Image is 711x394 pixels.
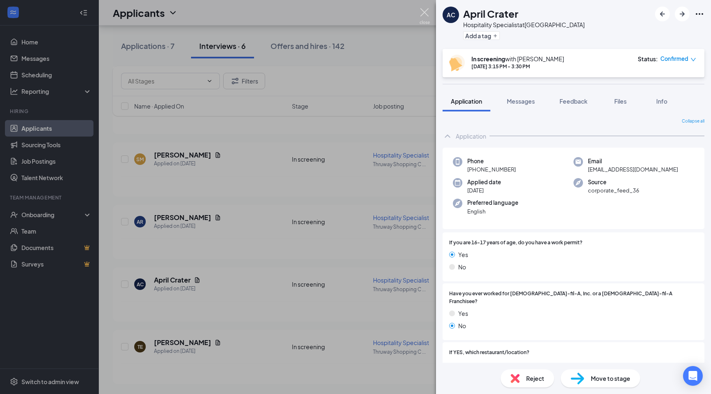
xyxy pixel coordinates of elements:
[695,9,704,19] svg: Ellipses
[559,97,587,105] span: Feedback
[471,55,564,63] div: with [PERSON_NAME]
[614,97,627,105] span: Files
[467,199,518,207] span: Preferred language
[675,7,690,21] button: ArrowRight
[656,97,667,105] span: Info
[449,290,698,306] span: Have you ever worked for [DEMOGRAPHIC_DATA]-fil-A, Inc. or a [DEMOGRAPHIC_DATA]-fil-A Franchisee?
[467,178,501,186] span: Applied date
[451,97,482,105] span: Application
[588,186,639,195] span: corporate_feed_36
[588,157,678,165] span: Email
[467,186,501,195] span: [DATE]
[447,11,455,19] div: AC
[591,374,630,383] span: Move to stage
[657,9,667,19] svg: ArrowLeftNew
[471,63,564,70] div: [DATE] 3:15 PM - 3:30 PM
[638,55,658,63] div: Status :
[677,9,687,19] svg: ArrowRight
[449,349,529,357] span: If YES, which restaurant/location?
[588,178,639,186] span: Source
[458,309,468,318] span: Yes
[690,57,696,63] span: down
[467,207,518,216] span: English
[449,239,583,247] span: If you are 16-17 years of age, do you have a work permit?
[588,165,678,174] span: [EMAIL_ADDRESS][DOMAIN_NAME]
[471,55,505,63] b: In screening
[463,21,585,29] div: Hospitality Specialist at [GEOGRAPHIC_DATA]
[458,262,466,271] span: No
[526,374,544,383] span: Reject
[443,131,452,141] svg: ChevronUp
[463,31,500,40] button: PlusAdd a tag
[467,157,516,165] span: Phone
[660,55,688,63] span: Confirmed
[458,321,466,330] span: No
[467,165,516,174] span: [PHONE_NUMBER]
[493,33,498,38] svg: Plus
[463,7,518,21] h1: April Crater
[449,360,698,369] span: no
[456,132,486,140] div: Application
[683,366,703,386] div: Open Intercom Messenger
[507,97,535,105] span: Messages
[458,250,468,259] span: Yes
[655,7,670,21] button: ArrowLeftNew
[682,118,704,125] span: Collapse all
